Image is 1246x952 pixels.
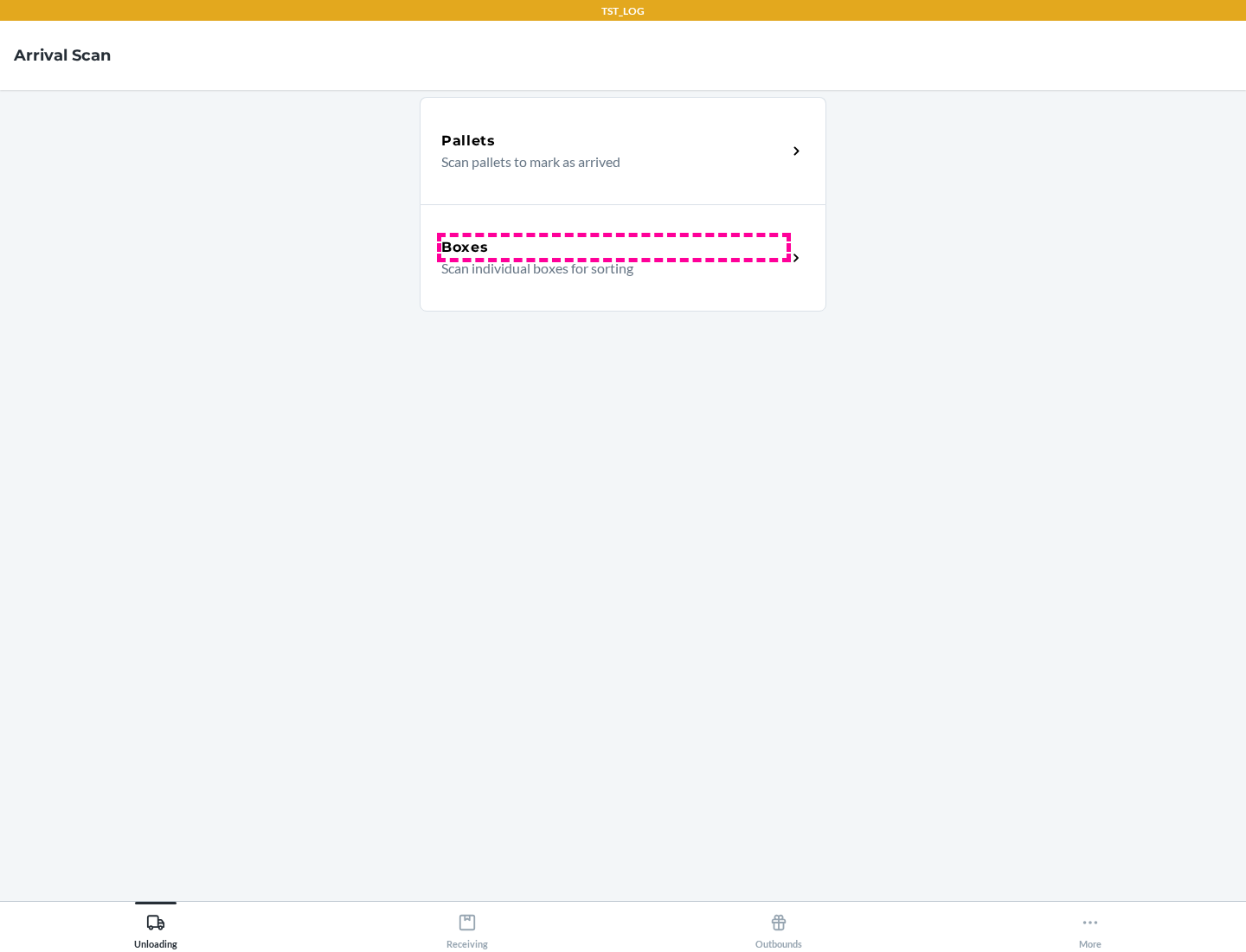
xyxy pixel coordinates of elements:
[311,902,623,949] button: Receiving
[934,902,1246,949] button: More
[14,44,111,67] h4: Arrival Scan
[420,97,826,204] a: PalletsScan pallets to mark as arrived
[1079,906,1101,949] div: More
[755,906,802,949] div: Outbounds
[441,151,773,172] p: Scan pallets to mark as arrived
[441,131,496,151] h5: Pallets
[446,906,488,949] div: Receiving
[420,204,826,312] a: BoxesScan individual boxes for sorting
[601,3,645,19] p: TST_LOG
[134,906,177,949] div: Unloading
[441,258,773,279] p: Scan individual boxes for sorting
[623,902,934,949] button: Outbounds
[441,237,489,258] h5: Boxes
